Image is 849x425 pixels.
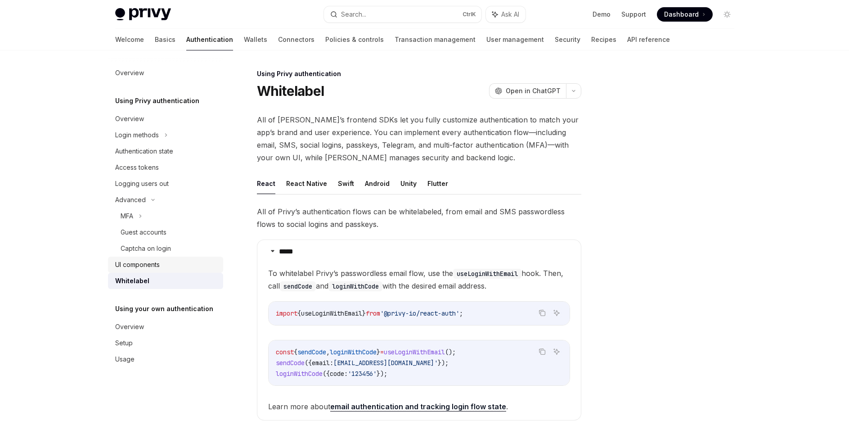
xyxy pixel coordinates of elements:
[400,173,417,194] button: Unity
[459,309,463,317] span: ;
[365,173,390,194] button: Android
[257,83,324,99] h1: Whitelabel
[268,400,570,413] span: Learn more about .
[115,321,144,332] div: Overview
[591,29,616,50] a: Recipes
[108,65,223,81] a: Overview
[720,7,734,22] button: Toggle dark mode
[257,173,275,194] button: React
[115,95,199,106] h5: Using Privy authentication
[506,86,561,95] span: Open in ChatGPT
[244,29,267,50] a: Wallets
[108,319,223,335] a: Overview
[325,29,384,50] a: Policies & controls
[108,159,223,176] a: Access tokens
[486,29,544,50] a: User management
[268,267,570,292] span: To whitelabel Privy’s passwordless email flow, use the hook. Then, call and with the desired emai...
[324,6,481,23] button: Search...CtrlK
[108,351,223,367] a: Usage
[501,10,519,19] span: Ask AI
[338,173,354,194] button: Swift
[115,146,173,157] div: Authentication state
[297,309,301,317] span: {
[115,113,144,124] div: Overview
[326,348,330,356] span: ,
[257,69,581,78] div: Using Privy authentication
[278,29,314,50] a: Connectors
[627,29,670,50] a: API reference
[312,359,333,367] span: email:
[664,10,699,19] span: Dashboard
[463,11,476,18] span: Ctrl K
[330,348,377,356] span: loginWithCode
[115,8,171,21] img: light logo
[115,130,159,140] div: Login methods
[108,273,223,289] a: Whitelabel
[108,335,223,351] a: Setup
[536,307,548,319] button: Copy the contents from the code block
[115,259,160,270] div: UI components
[305,359,312,367] span: ({
[108,111,223,127] a: Overview
[115,178,169,189] div: Logging users out
[555,29,580,50] a: Security
[323,370,330,378] span: ({
[257,113,581,164] span: All of [PERSON_NAME]’s frontend SDKs let you fully customize authentication to match your app’s b...
[657,7,713,22] a: Dashboard
[115,162,159,173] div: Access tokens
[341,9,366,20] div: Search...
[121,227,166,238] div: Guest accounts
[301,309,362,317] span: useLoginWithEmail
[330,402,506,411] a: email authentication and tracking login flow state
[115,29,144,50] a: Welcome
[108,143,223,159] a: Authentication state
[276,370,323,378] span: loginWithCode
[453,269,521,279] code: useLoginWithEmail
[186,29,233,50] a: Authentication
[438,359,449,367] span: });
[377,348,380,356] span: }
[115,276,149,286] div: Whitelabel
[427,173,448,194] button: Flutter
[366,309,380,317] span: from
[377,370,387,378] span: });
[115,338,133,348] div: Setup
[257,205,581,231] span: All of Privy’s authentication flows can be whitelabeled, from email and SMS passwordless flows to...
[333,359,438,367] span: [EMAIL_ADDRESS][DOMAIN_NAME]'
[257,240,581,420] details: *****To whitelabel Privy’s passwordless email flow, use theuseLoginWithEmailhook. Then, callsendC...
[445,348,456,356] span: ();
[294,348,297,356] span: {
[593,10,611,19] a: Demo
[536,346,548,357] button: Copy the contents from the code block
[348,370,377,378] span: '123456'
[108,176,223,192] a: Logging users out
[384,348,445,356] span: useLoginWithEmail
[108,224,223,240] a: Guest accounts
[276,309,297,317] span: import
[362,309,366,317] span: }
[330,370,348,378] span: code:
[551,307,562,319] button: Ask AI
[115,194,146,205] div: Advanced
[276,359,305,367] span: sendCode
[297,348,326,356] span: sendCode
[108,257,223,273] a: UI components
[115,354,135,365] div: Usage
[115,68,144,78] div: Overview
[551,346,562,357] button: Ask AI
[280,281,316,291] code: sendCode
[276,348,294,356] span: const
[115,303,213,314] h5: Using your own authentication
[621,10,646,19] a: Support
[486,6,526,23] button: Ask AI
[155,29,175,50] a: Basics
[380,348,384,356] span: =
[121,243,171,254] div: Captcha on login
[328,281,382,291] code: loginWithCode
[286,173,327,194] button: React Native
[108,240,223,257] a: Captcha on login
[489,83,566,99] button: Open in ChatGPT
[121,211,133,222] div: MFA
[380,309,459,317] span: '@privy-io/react-auth'
[395,29,476,50] a: Transaction management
